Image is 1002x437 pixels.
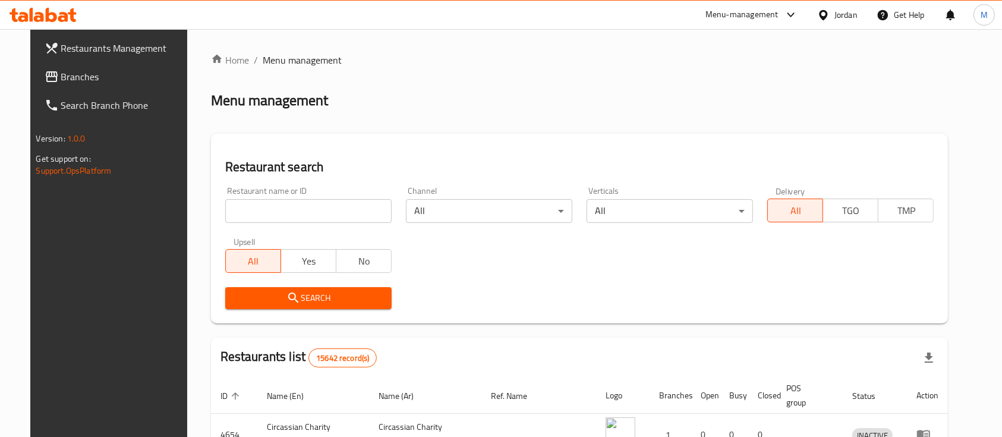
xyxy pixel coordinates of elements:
div: Export file [915,344,943,372]
th: Open [691,378,720,414]
a: Search Branch Phone [35,91,198,120]
button: TMP [878,199,934,222]
button: No [336,249,392,273]
span: ID [220,389,243,403]
th: Logo [596,378,650,414]
a: Home [211,53,249,67]
span: 15642 record(s) [309,353,376,364]
div: Jordan [834,8,858,21]
span: 1.0.0 [67,131,86,146]
span: Get support on: [36,151,91,166]
span: Search [235,291,382,306]
span: All [231,253,276,270]
span: Name (En) [267,389,319,403]
th: Action [907,378,948,414]
label: Delivery [776,187,805,195]
span: Menu management [263,53,342,67]
span: Search Branch Phone [61,98,188,112]
input: Search for restaurant name or ID.. [225,199,392,223]
span: No [341,253,387,270]
span: TMP [883,202,929,219]
span: Restaurants Management [61,41,188,55]
nav: breadcrumb [211,53,949,67]
label: Upsell [234,237,256,246]
span: Ref. Name [491,389,543,403]
div: All [587,199,753,223]
div: All [406,199,572,223]
span: Yes [286,253,332,270]
div: Total records count [308,348,377,367]
button: All [767,199,823,222]
h2: Menu management [211,91,328,110]
a: Restaurants Management [35,34,198,62]
span: All [773,202,818,219]
a: Support.OpsPlatform [36,163,112,178]
th: Branches [650,378,691,414]
h2: Restaurants list [220,348,377,367]
button: All [225,249,281,273]
h2: Restaurant search [225,158,934,176]
div: Menu-management [705,8,779,22]
span: Status [852,389,891,403]
span: TGO [828,202,874,219]
button: Yes [281,249,336,273]
span: POS group [786,381,829,410]
span: Name (Ar) [379,389,430,403]
li: / [254,53,258,67]
span: M [981,8,988,21]
th: Busy [720,378,748,414]
a: Branches [35,62,198,91]
span: Version: [36,131,65,146]
th: Closed [748,378,777,414]
span: Branches [61,70,188,84]
button: Search [225,287,392,309]
button: TGO [823,199,878,222]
